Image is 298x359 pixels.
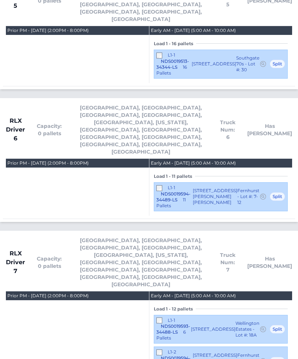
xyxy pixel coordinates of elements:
[151,28,236,33] div: Early AM - [DATE] (5:00 AM - 10:00 AM)
[7,28,89,33] div: Prior PM - [DATE] (2:00PM - 8:00PM)
[6,116,25,143] span: RLX Driver 6
[237,188,259,205] span: Fernhurst - Lot #: 7-12
[270,60,285,68] span: Split
[270,325,285,334] span: Split
[168,185,175,190] span: L1-1
[191,326,235,332] span: [STREET_ADDRESS]
[37,255,62,270] span: Capacity: 0 pallets
[156,323,190,335] span: NDS0019593-34488-LS
[154,41,196,47] span: Load 1 - 16 pallets
[220,119,235,141] span: Truck Num: 6
[74,237,208,288] span: [GEOGRAPHIC_DATA], [GEOGRAPHIC_DATA], [GEOGRAPHIC_DATA], [GEOGRAPHIC_DATA], [GEOGRAPHIC_DATA], [U...
[168,52,175,58] span: L1-1
[247,122,292,137] span: Has [PERSON_NAME]
[151,293,236,299] div: Early AM - [DATE] (5:00 AM - 10:00 AM)
[156,64,187,76] span: 16 Pallets
[6,249,25,276] span: RLX Driver 7
[247,255,292,270] span: Has [PERSON_NAME]
[154,173,195,179] span: Load 1 - 11 pallets
[74,104,208,155] span: [GEOGRAPHIC_DATA], [GEOGRAPHIC_DATA], [GEOGRAPHIC_DATA], [GEOGRAPHIC_DATA], [GEOGRAPHIC_DATA], [U...
[156,191,191,202] span: NDS0019594-34489-LS
[236,55,259,73] span: Southgate 70s - Lot #: 30
[235,320,259,338] span: Wellington Estates - Lot #: 18A
[270,192,285,201] span: Split
[154,306,196,312] span: Load 1 - 12 pallets
[156,329,186,341] span: 6 Pallets
[193,188,237,205] span: [STREET_ADDRESS][PERSON_NAME][PERSON_NAME]
[7,160,89,166] div: Prior PM - [DATE] (2:00PM - 8:00PM)
[168,317,175,323] span: L1-1
[220,251,235,273] span: Truck Num: 7
[192,61,236,67] span: [STREET_ADDRESS]
[7,293,89,299] div: Prior PM - [DATE] (2:00PM - 8:00PM)
[156,197,186,208] span: 11 Pallets
[168,349,176,355] span: L1-2
[151,160,236,166] div: Early AM - [DATE] (5:00 AM - 10:00 AM)
[37,122,62,137] span: Capacity: 0 pallets
[156,58,189,70] span: NDS0019513-34344-LS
